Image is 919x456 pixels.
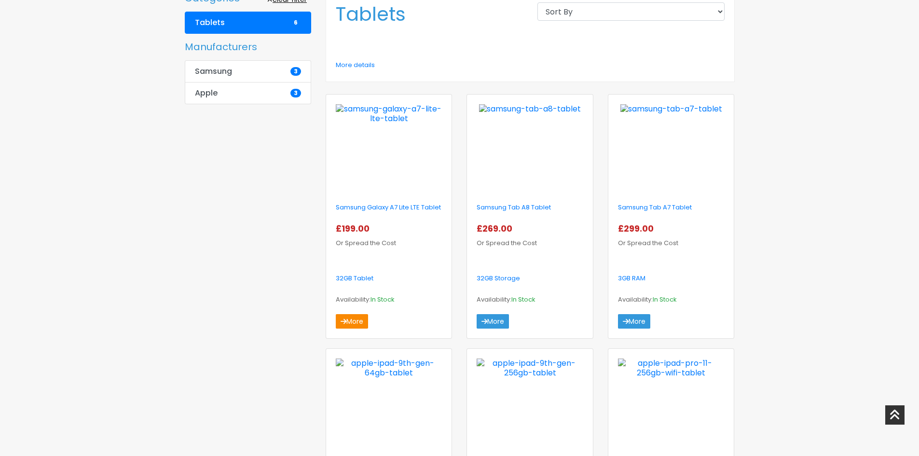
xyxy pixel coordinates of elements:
p: Availability: [477,293,583,306]
b: Samsung [195,67,232,76]
p: 32GB Tablet [336,272,442,285]
a: More [618,314,650,329]
h1: Tablets [336,2,523,26]
img: samsung-galaxy-a7-lite-lte-tablet [336,104,442,124]
a: £199.00 [336,225,373,234]
span: 3 [290,89,301,97]
a: Tablets 6 [185,12,312,34]
p: Or Spread the Cost [477,222,583,250]
img: samsung-tab-a8-tablet [479,104,581,114]
img: apple-ipad-9th-gen-256gb-tablet [477,359,583,378]
img: apple-ipad-9th-gen-64gb-tablet [336,359,442,378]
span: 3 [290,67,301,76]
span: In Stock [653,295,677,304]
span: £269.00 [477,222,516,235]
a: Samsung 3 [185,60,312,83]
span: £299.00 [618,222,658,235]
p: Or Spread the Cost [336,222,442,250]
a: More details [336,60,375,69]
a: Samsung Tab A7 Tablet [618,203,692,212]
a: Apple 3 [185,82,312,104]
span: 6 [290,18,301,27]
p: Or Spread the Cost [618,222,724,250]
span: In Stock [511,295,535,304]
a: £299.00 [618,225,658,234]
img: samsung-tab-a7-tablet [620,104,722,114]
p: 3GB RAM [618,272,724,285]
b: Apple [195,88,218,98]
a: Samsung Tab A8 Tablet [477,203,551,212]
span: In Stock [370,295,395,304]
a: £269.00 [477,225,516,234]
p: 32GB Storage [477,272,583,285]
p: Manufacturers [185,41,257,53]
a: More [477,314,509,329]
img: apple-ipad-pro-11-256gb-wifi-tablet [618,359,724,378]
p: Availability: [618,293,724,306]
a: Samsung Galaxy A7 Lite LTE Tablet [336,203,441,212]
a: More [336,314,368,329]
b: Tablets [195,18,225,28]
span: £199.00 [336,222,373,235]
p: Availability: [336,293,442,306]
